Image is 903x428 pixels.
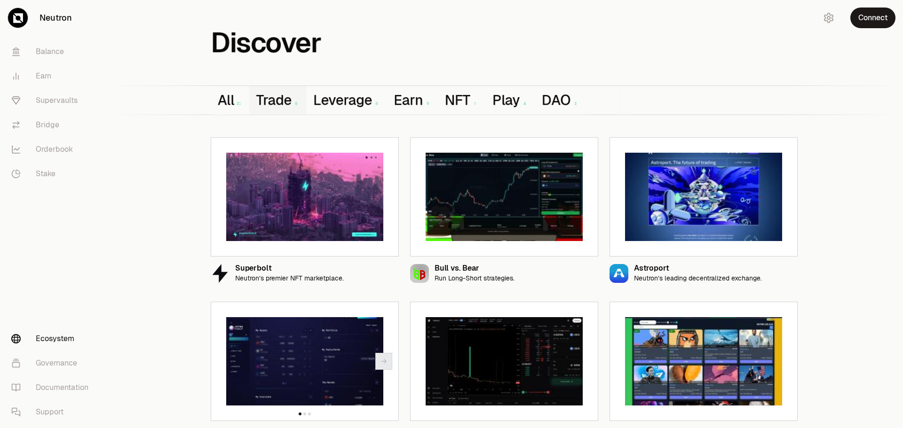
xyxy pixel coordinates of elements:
[235,265,344,272] div: Superbolt
[373,101,379,106] div: 6
[426,317,583,405] img: Duality preview image
[485,86,535,114] button: Play
[424,101,429,106] div: 11
[226,153,383,241] img: Superbolt preview image
[4,88,102,113] a: Supervaults
[4,400,102,424] a: Support
[4,327,102,351] a: Ecosystem
[634,265,762,272] div: Astroport
[4,64,102,88] a: Earn
[307,86,387,114] button: Leverage
[625,317,782,405] img: NFA.zone preview image
[535,86,585,114] button: DAO
[438,86,485,114] button: NFT
[426,153,583,241] img: Bull vs. Bear preview image
[249,86,307,114] button: Trade
[4,39,102,64] a: Balance
[4,113,102,137] a: Bridge
[211,31,321,54] h1: Discover
[293,101,298,106] div: 6
[4,351,102,375] a: Governance
[4,162,102,186] a: Stake
[235,274,344,282] p: Neutron’s premier NFT marketplace.
[634,274,762,282] p: Neutron’s leading decentralized exchange.
[4,137,102,162] a: Orderbook
[435,274,515,282] p: Run Long-Short strategies.
[572,101,577,106] div: 3
[236,101,241,106] div: 22
[226,317,383,405] img: Astrovault preview image
[211,86,249,114] button: All
[625,153,782,241] img: Astroport preview image
[4,375,102,400] a: Documentation
[522,101,527,106] div: 4
[850,8,895,28] button: Connect
[435,265,515,272] div: Bull vs. Bear
[387,86,438,114] button: Earn
[472,101,477,106] div: 1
